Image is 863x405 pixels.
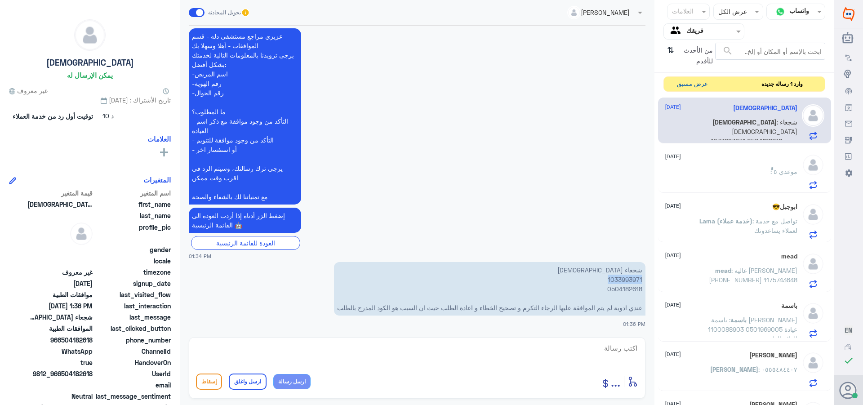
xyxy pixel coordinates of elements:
span: [DATE] [665,301,681,309]
span: email [94,380,171,390]
h5: mead [781,253,797,260]
span: 01:34 PM [189,252,211,260]
h6: يمكن الإرسال له [67,71,113,79]
span: last_message [94,312,171,322]
div: العلامات [671,6,694,18]
h5: Mohammed [733,104,797,112]
span: : موعدي ٥ [770,168,797,175]
span: تحويل المحادثة [208,9,241,17]
h5: باسمة [781,302,797,310]
span: [DATE] [665,350,681,358]
img: defaultAdmin.png [802,203,824,226]
span: قيمة المتغير [27,188,93,198]
span: ... [611,373,620,389]
button: search [722,44,733,58]
span: last_message_sentiment [94,392,171,401]
img: defaultAdmin.png [802,302,824,325]
img: Widebot Logo [843,7,854,21]
span: 0 [27,392,93,401]
img: yourTeam.svg [671,25,684,38]
img: defaultAdmin.png [75,20,105,50]
span: EN [845,326,853,334]
button: ارسل واغلق [229,374,267,390]
span: 2 [27,347,93,356]
span: موافقات الطبية [27,290,93,299]
span: غير معروف [27,267,93,277]
span: profile_pic [94,223,171,243]
h5: ابوجبل😎 [772,203,797,211]
span: : ٠٥٥٥٤٨٤٤٠٧ [758,365,797,373]
span: signup_date [94,279,171,288]
span: 2025-09-30T10:36:22.429Z [27,301,93,311]
span: غير معروف [9,86,48,95]
p: 30/9/2025, 1:34 PM [189,28,301,205]
span: : باسمة [PERSON_NAME] 1100088903 0501969005 عيادة العلاج الطبيعي [708,316,797,343]
span: : تواصل مع خدمة لعملاء يساعدونك [752,217,797,234]
span: شجعاء السبيعي 1033993971 0504182618 عندي ادوية لم يتم الموافقة عليها الرجاء التكرم و تصحيح الخطاء... [27,312,93,322]
span: null [27,380,93,390]
span: true [27,358,93,367]
span: من الأحدث للأقدم [677,43,715,69]
button: إسقاط [196,374,222,390]
span: timezone [94,267,171,277]
span: locale [94,256,171,266]
span: 9812_966504182618 [27,369,93,378]
input: ابحث بالإسم أو المكان أو إلخ.. [716,43,825,59]
span: last_interaction [94,301,171,311]
h6: العلامات [147,135,171,143]
span: [DATE] [665,103,681,111]
span: : غاليه [PERSON_NAME] [PHONE_NUMBER] 1175743648 [709,267,797,284]
img: defaultAdmin.png [802,104,824,127]
span: باسمة [730,316,747,324]
span: الموافقات الطبية [27,324,93,333]
i: ⇅ [667,43,674,66]
span: 01:36 PM [623,321,645,327]
span: HandoverOn [94,358,171,367]
i: check [843,355,854,366]
span: [DEMOGRAPHIC_DATA] [712,118,777,126]
span: last_visited_flow [94,290,171,299]
span: last_clicked_button [94,324,171,333]
h5: Ahmed [749,352,797,359]
h6: المتغيرات [143,176,171,184]
span: 10 د [96,108,120,125]
span: phone_number [94,335,171,345]
span: توقيت أول رد من خدمة العملاء [13,111,93,121]
span: null [27,256,93,266]
span: first_name [94,200,171,209]
button: ... [611,371,620,392]
span: اسم المتغير [94,188,171,198]
h5: [DEMOGRAPHIC_DATA] [46,58,134,68]
img: whatsapp.png [774,5,787,18]
span: تاريخ الأشتراك : [DATE] [9,95,171,105]
span: ChannelId [94,347,171,356]
button: EN [845,325,853,335]
span: 2025-03-10T10:14:28.624Z [27,279,93,288]
span: [DATE] [665,251,681,259]
p: 30/9/2025, 1:34 PM [189,208,301,233]
span: [DATE] [665,152,681,160]
span: وارد 1 رساله جديده [761,80,803,88]
button: ارسل رسالة [273,374,311,389]
button: عرض مسبق [673,77,712,92]
div: العودة للقائمة الرئيسية [191,236,300,250]
img: defaultAdmin.png [70,223,93,245]
button: الصورة الشخصية [840,382,857,399]
span: mead [715,267,731,274]
img: defaultAdmin.png [802,253,824,275]
p: 30/9/2025, 1:36 PM [334,262,645,316]
span: gender [94,245,171,254]
img: defaultAdmin.png [802,352,824,374]
span: Lama (خدمة عملاء) [699,217,752,225]
span: search [722,45,733,56]
span: UserId [94,369,171,378]
span: 966504182618 [27,335,93,345]
span: [DATE] [665,202,681,210]
span: null [27,245,93,254]
span: Mohammed [27,200,93,209]
img: defaultAdmin.png [802,154,824,176]
span: [PERSON_NAME] [710,365,758,373]
span: last_name [94,211,171,220]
